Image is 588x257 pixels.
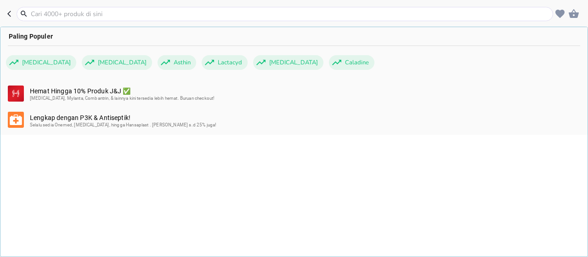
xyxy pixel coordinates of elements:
input: Cari 4000+ produk di sini [30,9,551,19]
span: Asthin [168,55,196,70]
span: [MEDICAL_DATA], Mylanta, Combantrin, & lainnya kini tersedia lebih hemat. Buruan checkout! [30,96,215,101]
div: [MEDICAL_DATA] [82,55,152,70]
div: Hemat Hingga 10% Produk J&J ✅ [30,87,579,102]
span: [MEDICAL_DATA] [264,55,323,70]
span: Caladine [339,55,374,70]
div: [MEDICAL_DATA] [6,55,76,70]
div: Paling Populer [0,27,588,46]
span: [MEDICAL_DATA] [92,55,152,70]
div: Caladine [329,55,374,70]
div: Asthin [158,55,196,70]
div: Lactacyd [202,55,248,70]
span: Lactacyd [212,55,248,70]
span: [MEDICAL_DATA] [17,55,76,70]
img: b4dbc6bd-13c0-48bd-bda2-71397b69545d.svg [8,112,24,128]
div: Lengkap dengan P3K & Antiseptik! [30,114,579,129]
div: [MEDICAL_DATA] [253,55,323,70]
span: Selalu sedia Onemed, [MEDICAL_DATA], hingga Hansaplast . [PERSON_NAME] s.d 25% juga! [30,122,216,127]
img: 912b5eae-79d3-4747-a2ee-fd2e70673e18.svg [8,86,24,102]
